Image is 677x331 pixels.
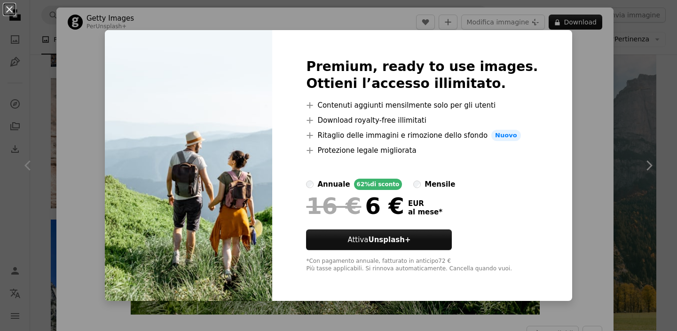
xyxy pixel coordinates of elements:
img: premium_photo-1663050743810-1b5f2389a565 [105,30,272,301]
div: *Con pagamento annuale, fatturato in anticipo 72 € Più tasse applicabili. Si rinnova automaticame... [306,258,538,273]
span: 16 € [306,194,361,218]
div: mensile [425,179,455,190]
span: EUR [408,199,442,208]
span: al mese * [408,208,442,216]
span: Nuovo [491,130,520,141]
div: annuale [317,179,350,190]
li: Protezione legale migliorata [306,145,538,156]
li: Ritaglio delle immagini e rimozione dello sfondo [306,130,538,141]
input: mensile [413,181,421,188]
input: annuale62%di sconto [306,181,314,188]
li: Contenuti aggiunti mensilmente solo per gli utenti [306,100,538,111]
div: 62% di sconto [354,179,402,190]
div: 6 € [306,194,404,218]
button: AttivaUnsplash+ [306,229,452,250]
li: Download royalty-free illimitati [306,115,538,126]
h2: Premium, ready to use images. Ottieni l’accesso illimitato. [306,58,538,92]
strong: Unsplash+ [368,236,410,244]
